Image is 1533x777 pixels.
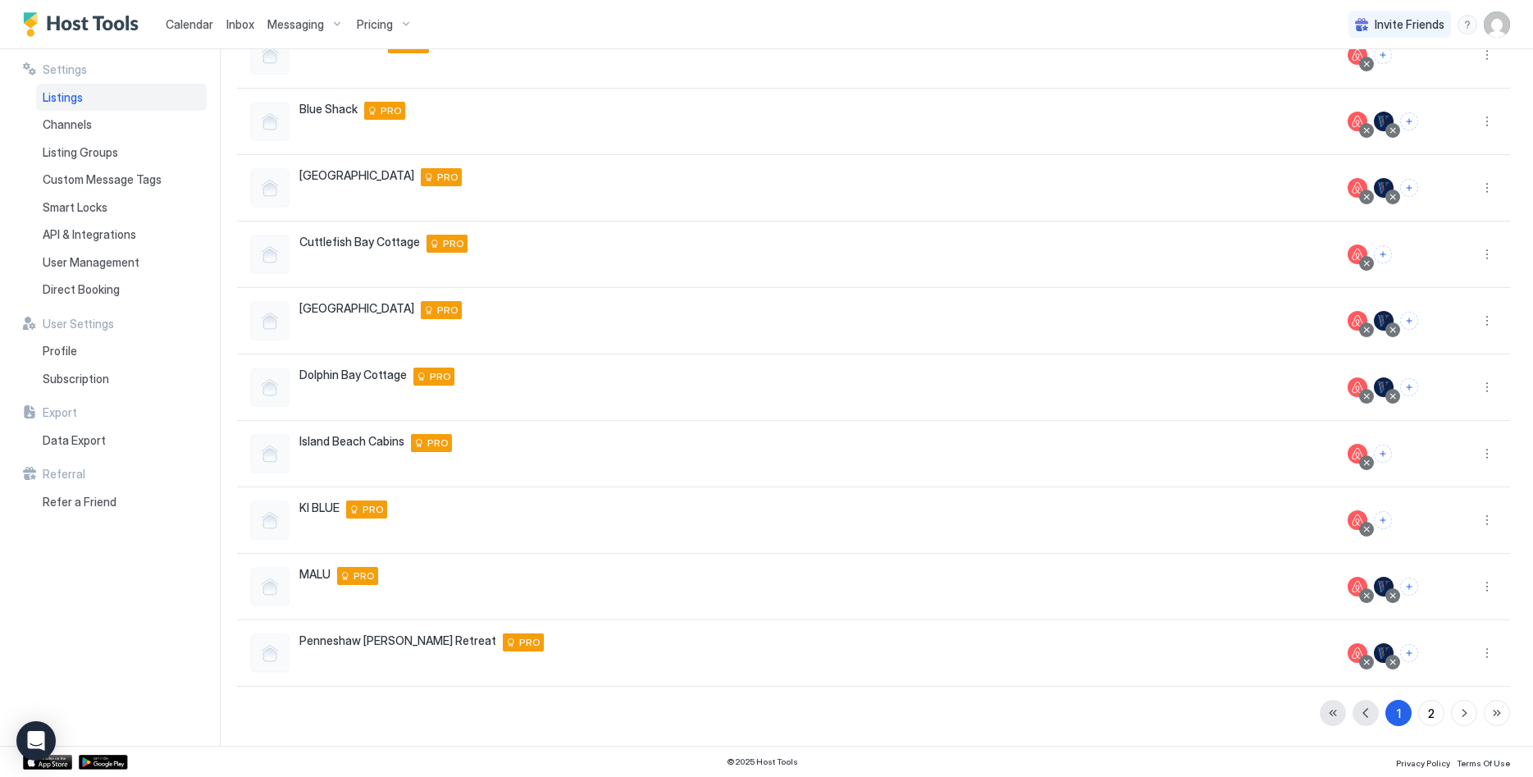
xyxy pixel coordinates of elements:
span: Profile [43,344,77,359]
a: Listing Groups [36,139,207,167]
div: menu [1477,577,1497,596]
span: Inbox [226,17,254,31]
a: Google Play Store [79,755,128,770]
span: Smart Locks [43,200,107,215]
span: MALU [299,567,331,582]
span: Island Beach Cabins [299,434,404,449]
button: More options [1477,178,1497,198]
span: [GEOGRAPHIC_DATA] [299,301,414,316]
div: menu [1477,45,1497,65]
a: Channels [36,111,207,139]
button: Connect channels [1374,511,1392,529]
span: PRO [430,369,451,384]
span: Invite Friends [1375,17,1444,32]
span: PRO [443,236,464,251]
span: Export [43,405,77,420]
span: © 2025 Host Tools [727,756,798,767]
div: 2 [1428,705,1435,722]
span: Direct Booking [43,282,120,297]
button: More options [1477,311,1497,331]
span: Calendar [166,17,213,31]
span: User Settings [43,317,114,331]
span: Cuttlefish Bay Cottage [299,235,420,249]
span: Dolphin Bay Cottage [299,368,407,382]
span: PRO [519,635,541,650]
a: Inbox [226,16,254,33]
div: menu [1477,377,1497,397]
a: Smart Locks [36,194,207,222]
button: Connect channels [1374,245,1392,263]
span: KI BLUE [299,500,340,515]
span: PRO [437,303,459,318]
a: Privacy Policy [1396,753,1450,770]
span: PRO [381,103,402,118]
a: Host Tools Logo [23,12,146,37]
span: Terms Of Use [1457,758,1510,768]
span: Privacy Policy [1396,758,1450,768]
div: menu [1477,311,1497,331]
a: Listings [36,84,207,112]
span: Refer a Friend [43,495,116,510]
a: User Management [36,249,207,277]
button: Connect channels [1400,578,1418,596]
button: Connect channels [1374,46,1392,64]
button: Connect channels [1374,445,1392,463]
span: User Management [43,255,139,270]
span: Settings [43,62,87,77]
a: Data Export [36,427,207,455]
span: PRO [363,502,384,517]
a: Direct Booking [36,276,207,304]
button: More options [1477,577,1497,596]
span: Referral [43,467,85,482]
button: Connect channels [1400,112,1418,130]
span: API & Integrations [43,227,136,242]
span: Pricing [357,17,393,32]
a: Profile [36,337,207,365]
span: Messaging [267,17,324,32]
a: Custom Message Tags [36,166,207,194]
button: More options [1477,444,1497,464]
button: Connect channels [1400,312,1418,330]
a: App Store [23,755,72,770]
button: 2 [1418,700,1444,726]
div: menu [1477,510,1497,530]
div: Open Intercom Messenger [16,721,56,761]
span: PRO [354,569,375,583]
div: menu [1458,15,1477,34]
span: PRO [437,170,459,185]
span: Subscription [43,372,109,386]
button: More options [1477,45,1497,65]
button: More options [1477,377,1497,397]
span: Penneshaw [PERSON_NAME] Retreat [299,633,496,648]
button: Connect channels [1400,644,1418,662]
div: menu [1477,245,1497,264]
button: 1 [1385,700,1412,726]
button: More options [1477,510,1497,530]
span: Channels [43,117,92,132]
span: [GEOGRAPHIC_DATA] [299,168,414,183]
div: 1 [1397,705,1401,722]
a: Refer a Friend [36,488,207,516]
a: Calendar [166,16,213,33]
div: menu [1477,444,1497,464]
div: menu [1477,112,1497,131]
button: Connect channels [1400,179,1418,197]
a: Terms Of Use [1457,753,1510,770]
span: Blue Shack [299,102,358,117]
span: Data Export [43,433,106,448]
div: menu [1477,178,1497,198]
span: Listings [43,90,83,105]
a: Subscription [36,365,207,393]
span: Custom Message Tags [43,172,162,187]
span: PRO [427,436,449,450]
button: More options [1477,245,1497,264]
button: Connect channels [1400,378,1418,396]
span: Listing Groups [43,145,118,160]
div: menu [1477,643,1497,663]
button: More options [1477,112,1497,131]
a: API & Integrations [36,221,207,249]
button: More options [1477,643,1497,663]
div: User profile [1484,11,1510,38]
